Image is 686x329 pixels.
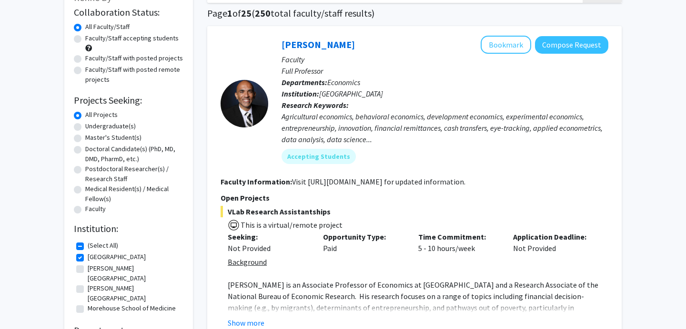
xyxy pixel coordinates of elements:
[506,231,601,254] div: Not Provided
[292,177,465,186] fg-read-more: Visit [URL][DOMAIN_NAME] for updated information.
[85,184,183,204] label: Medical Resident(s) / Medical Fellow(s)
[228,231,309,242] p: Seeking:
[85,110,118,120] label: All Projects
[88,303,176,313] label: Morehouse School of Medicine
[207,8,622,19] h1: Page of ( total faculty/staff results)
[7,286,40,322] iframe: Chat
[282,89,319,98] b: Institution:
[241,7,252,19] span: 25
[221,192,608,203] p: Open Projects
[513,231,594,242] p: Application Deadline:
[85,65,183,85] label: Faculty/Staff with posted remote projects
[282,149,356,164] mat-chip: Accepting Students
[88,252,146,262] label: [GEOGRAPHIC_DATA]
[227,7,232,19] span: 1
[85,121,136,131] label: Undergraduate(s)
[74,7,183,18] h2: Collaboration Status:
[323,231,404,242] p: Opportunity Type:
[282,100,349,110] b: Research Keywords:
[88,241,118,251] label: (Select All)
[74,95,183,106] h2: Projects Seeking:
[411,231,506,254] div: 5 - 10 hours/week
[240,220,343,230] span: This is a virtual/remote project
[316,231,411,254] div: Paid
[88,283,181,303] label: [PERSON_NAME][GEOGRAPHIC_DATA]
[255,7,271,19] span: 250
[228,257,267,267] u: Background
[319,89,383,98] span: [GEOGRAPHIC_DATA]
[85,133,141,143] label: Master's Student(s)
[282,111,608,145] div: Agricultural economics, behavioral economics, development economics, experimental economics, entr...
[85,22,130,32] label: All Faculty/Staff
[85,53,183,63] label: Faculty/Staff with posted projects
[85,144,183,164] label: Doctoral Candidate(s) (PhD, MD, DMD, PharmD, etc.)
[88,263,181,283] label: [PERSON_NAME][GEOGRAPHIC_DATA]
[481,36,531,54] button: Add Angelino Viceisza to Bookmarks
[85,33,179,43] label: Faculty/Staff accepting students
[228,317,264,329] button: Show more
[85,204,106,214] label: Faculty
[74,223,183,234] h2: Institution:
[221,206,608,217] span: VLab Research Assistantships
[282,39,355,50] a: [PERSON_NAME]
[221,177,292,186] b: Faculty Information:
[282,54,608,65] p: Faculty
[327,77,360,87] span: Economics
[535,36,608,54] button: Compose Request to Angelino Viceisza
[228,242,309,254] div: Not Provided
[85,164,183,184] label: Postdoctoral Researcher(s) / Research Staff
[418,231,499,242] p: Time Commitment:
[282,65,608,77] p: Full Professor
[282,77,327,87] b: Departments:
